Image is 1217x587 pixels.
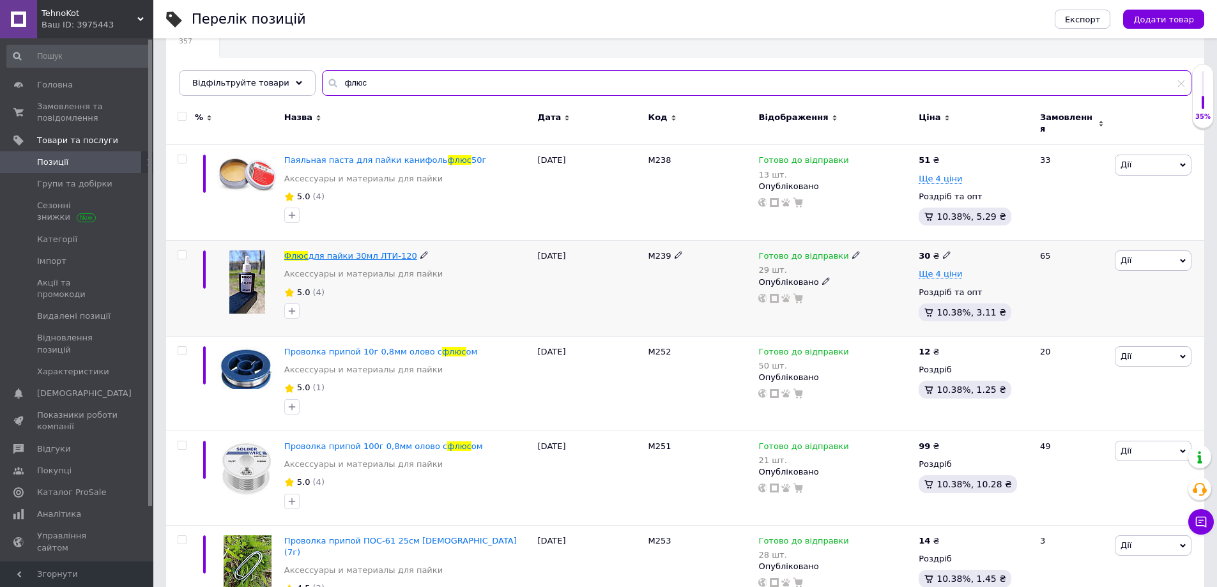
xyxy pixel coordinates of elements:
[937,574,1006,584] span: 10.38%, 1.45 ₴
[447,441,471,451] span: флюс
[217,441,278,499] img: Проволка припой 100г 0,8мм олово с флюсом
[37,443,70,455] span: Відгуки
[758,466,912,478] div: Опубліковано
[1121,255,1131,265] span: Дії
[42,8,137,19] span: TehnoKot
[535,145,645,241] div: [DATE]
[1032,241,1112,337] div: 65
[758,561,912,572] div: Опубліковано
[297,477,310,487] span: 5.0
[758,155,848,169] span: Готово до відправки
[648,347,671,356] span: M252
[37,332,118,355] span: Відновлення позицій
[919,155,930,165] b: 51
[179,36,194,46] span: 357
[37,310,111,322] span: Видалені позиції
[37,156,68,168] span: Позиції
[919,112,940,123] span: Ціна
[535,241,645,337] div: [DATE]
[284,251,309,261] span: Флюс
[284,347,477,356] a: Проволка припой 10г 0,8мм олово сфлюсом
[648,251,671,261] span: M239
[284,347,442,356] span: Проволка припой 10г 0,8мм олово с
[192,78,289,88] span: Відфільтруйте товари
[195,112,203,123] span: %
[919,287,1029,298] div: Роздріб та опт
[758,181,912,192] div: Опубліковано
[37,255,66,267] span: Імпорт
[37,277,118,300] span: Акції та промокоди
[1032,336,1112,431] div: 20
[648,112,668,123] span: Код
[313,477,325,487] span: (4)
[758,265,860,275] div: 29 шт.
[758,372,912,383] div: Опубліковано
[919,536,930,545] b: 14
[284,536,517,557] a: Проволка припой ПОС-61 25см [DEMOGRAPHIC_DATA] (7г)
[37,135,118,146] span: Товари та послуги
[448,155,472,165] span: флюс
[284,364,443,376] a: Аксессуары и материалы для пайки
[937,307,1006,317] span: 10.38%, 3.11 ₴
[758,277,912,288] div: Опубліковано
[322,70,1191,96] input: Пошук по назві позиції, артикулу і пошуковим запитам
[217,155,278,192] img: Паяльная паста для пайки канифоль флюс 50г
[297,287,310,297] span: 5.0
[37,465,72,476] span: Покупці
[37,366,109,377] span: Характеристики
[648,155,671,165] span: M238
[535,336,645,431] div: [DATE]
[937,385,1006,395] span: 10.38%, 1.25 ₴
[919,553,1029,565] div: Роздріб
[284,155,487,165] a: Паяльная паста для пайки канифольфлюс50г
[648,441,671,451] span: M251
[538,112,562,123] span: Дата
[1065,15,1101,24] span: Експорт
[1121,446,1131,455] span: Дії
[919,441,930,451] b: 99
[37,200,118,223] span: Сезонні знижки
[37,530,118,553] span: Управління сайтом
[284,173,443,185] a: Аксессуары и материалы для пайки
[758,536,848,549] span: Готово до відправки
[284,268,443,280] a: Аксессуары и материалы для пайки
[535,431,645,525] div: [DATE]
[313,383,325,392] span: (1)
[758,455,848,465] div: 21 шт.
[217,346,278,389] img: Проволка припой 10г 0,8мм олово с флюсом
[758,251,848,264] span: Готово до відправки
[919,250,951,262] div: ₴
[466,347,478,356] span: ом
[919,347,930,356] b: 12
[284,112,312,123] span: Назва
[42,19,153,31] div: Ваш ID: 3975443
[919,174,962,184] span: Ще 4 ціни
[1193,112,1213,121] div: 35%
[758,170,848,179] div: 13 шт.
[1133,15,1194,24] span: Додати товар
[919,269,962,279] span: Ще 4 ціни
[1121,540,1131,550] span: Дії
[919,155,939,166] div: ₴
[919,441,939,452] div: ₴
[37,388,132,399] span: [DEMOGRAPHIC_DATA]
[37,487,106,498] span: Каталог ProSale
[313,192,325,201] span: (4)
[471,155,486,165] span: 50г
[919,459,1029,470] div: Роздріб
[758,441,848,455] span: Готово до відправки
[284,441,447,451] span: Проволка припой 100г 0,8мм олово с
[919,346,939,358] div: ₴
[308,251,417,261] span: для пайки 30мл ЛТИ-120
[297,192,310,201] span: 5.0
[284,441,483,451] a: Проволка припой 100г 0,8мм олово сфлюсом
[1032,145,1112,241] div: 33
[1032,431,1112,525] div: 49
[471,441,483,451] span: ом
[192,13,306,26] div: Перелік позицій
[648,536,671,545] span: M253
[758,550,848,560] div: 28 шт.
[919,251,930,261] b: 30
[284,565,443,576] a: Аксессуары и материалы для пайки
[1121,160,1131,169] span: Дії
